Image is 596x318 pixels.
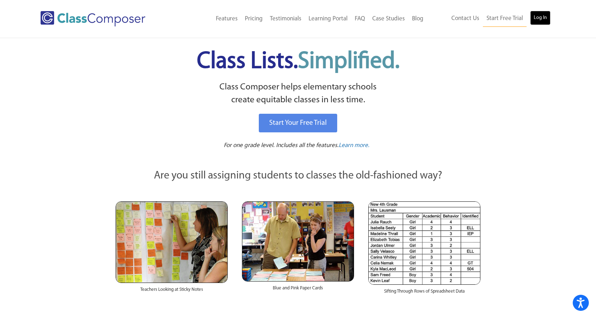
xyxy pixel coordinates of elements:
span: Start Your Free Trial [269,119,327,127]
nav: Header Menu [175,11,427,27]
div: Sifting Through Rows of Spreadsheet Data [368,285,480,302]
nav: Header Menu [427,11,551,27]
a: Log In [530,11,551,25]
a: Pricing [241,11,266,27]
div: Teachers Looking at Sticky Notes [116,283,228,300]
a: FAQ [351,11,369,27]
span: For one grade level. Includes all the features. [224,142,339,148]
a: Blog [408,11,427,27]
img: Class Composer [40,11,145,26]
img: Teachers Looking at Sticky Notes [116,201,228,283]
span: Class Lists. [197,50,399,73]
p: Class Composer helps elementary schools create equitable classes in less time. [115,81,482,107]
a: Learning Portal [305,11,351,27]
div: Blue and Pink Paper Cards [242,282,354,299]
a: Start Free Trial [483,11,527,27]
a: Contact Us [448,11,483,26]
a: Features [212,11,241,27]
img: Spreadsheets [368,201,480,285]
span: Learn more. [339,142,369,148]
span: Simplified. [298,50,399,73]
p: Are you still assigning students to classes the old-fashioned way? [116,168,481,184]
a: Start Your Free Trial [259,114,337,132]
a: Learn more. [339,141,369,150]
a: Case Studies [369,11,408,27]
a: Testimonials [266,11,305,27]
img: Blue and Pink Paper Cards [242,201,354,281]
